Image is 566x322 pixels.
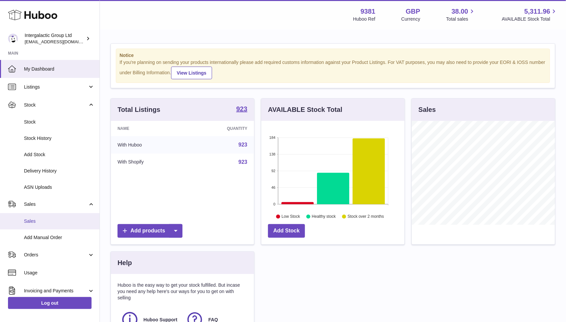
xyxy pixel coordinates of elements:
span: My Dashboard [24,66,95,72]
text: 92 [271,169,275,173]
span: Usage [24,270,95,276]
span: 5,311.96 [524,7,550,16]
img: info@junglistnetwork.com [8,34,18,44]
span: AVAILABLE Stock Total [502,16,558,22]
a: 923 [236,106,247,114]
text: Stock over 2 months [348,214,384,219]
h3: AVAILABLE Stock Total [268,105,342,114]
h3: Total Listings [118,105,160,114]
span: Add Manual Order [24,234,95,241]
a: 923 [238,159,247,165]
strong: Notice [120,52,546,59]
a: 38.00 Total sales [446,7,476,22]
span: Total sales [446,16,476,22]
div: Intergalactic Group Ltd [25,32,85,45]
p: Huboo is the easy way to get your stock fulfilled. But incase you need any help here's our ways f... [118,282,247,301]
th: Quantity [188,121,254,136]
td: With Shopify [111,154,188,171]
span: Delivery History [24,168,95,174]
a: 923 [238,142,247,148]
span: Listings [24,84,88,90]
strong: 923 [236,106,247,112]
a: View Listings [171,67,212,79]
span: Stock [24,119,95,125]
span: Add Stock [24,152,95,158]
a: 5,311.96 AVAILABLE Stock Total [502,7,558,22]
strong: GBP [406,7,420,16]
span: Sales [24,218,95,224]
text: Low Stock [282,214,300,219]
div: Currency [402,16,421,22]
div: Huboo Ref [353,16,376,22]
div: If you're planning on sending your products internationally please add required customs informati... [120,59,546,79]
h3: Sales [419,105,436,114]
td: With Huboo [111,136,188,154]
text: 138 [269,152,275,156]
text: Healthy stock [312,214,336,219]
a: Add products [118,224,182,238]
span: ASN Uploads [24,184,95,190]
text: 46 [271,185,275,189]
text: 184 [269,136,275,140]
span: Orders [24,252,88,258]
text: 0 [273,202,275,206]
a: Add Stock [268,224,305,238]
span: [EMAIL_ADDRESS][DOMAIN_NAME] [25,39,98,44]
a: Log out [8,297,92,309]
span: Stock History [24,135,95,142]
strong: 9381 [361,7,376,16]
th: Name [111,121,188,136]
span: 38.00 [451,7,468,16]
span: Sales [24,201,88,207]
h3: Help [118,258,132,267]
span: Stock [24,102,88,108]
span: Invoicing and Payments [24,288,88,294]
